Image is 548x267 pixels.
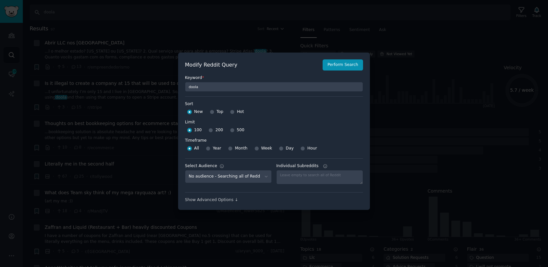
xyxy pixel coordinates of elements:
[194,146,199,151] span: All
[194,109,203,115] span: New
[185,197,363,203] div: Show Advanced Options ↓
[235,146,247,151] span: Month
[237,127,244,133] span: 500
[276,163,363,169] label: Individual Subreddits
[185,61,319,69] h2: Modify Reddit Query
[185,75,363,81] label: Keyword
[307,146,317,151] span: Hour
[194,127,202,133] span: 100
[185,119,195,125] div: Limit
[217,109,223,115] span: Top
[185,101,363,107] label: Sort
[237,109,244,115] span: Hot
[185,135,363,144] label: Timeframe
[323,59,363,71] button: Perform Search
[261,146,272,151] span: Week
[185,163,217,169] div: Select Audience
[215,127,223,133] span: 200
[286,146,294,151] span: Day
[185,82,363,92] input: Keyword to search on Reddit
[213,146,221,151] span: Year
